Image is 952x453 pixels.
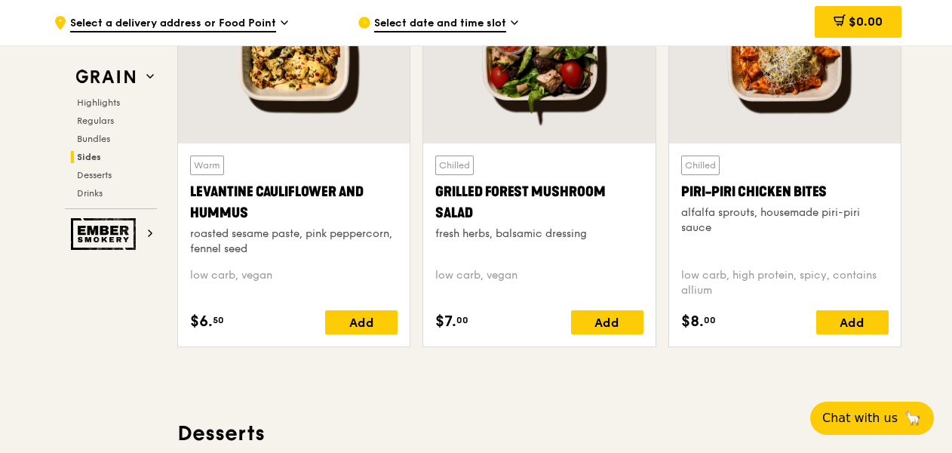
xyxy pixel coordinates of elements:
div: fresh herbs, balsamic dressing [435,226,643,242]
span: Chat with us [822,409,898,427]
span: 00 [456,314,468,326]
span: Sides [77,152,101,162]
span: Regulars [77,116,114,126]
span: 🦙 [904,409,922,427]
span: $6. [190,310,213,333]
span: $7. [435,310,456,333]
div: roasted sesame paste, pink peppercorn, fennel seed [190,226,398,257]
div: Grilled Forest Mushroom Salad [435,181,643,223]
div: Chilled [435,156,474,175]
div: Add [325,310,398,334]
span: Highlights [77,97,120,108]
span: Select date and time slot [374,16,506,32]
div: Piri-piri Chicken Bites [681,181,889,202]
div: alfalfa sprouts, housemade piri-piri sauce [681,205,889,236]
h3: Desserts [177,420,901,447]
div: low carb, vegan [435,268,643,298]
span: Select a delivery address or Food Point [70,16,276,32]
span: Drinks [77,188,103,199]
div: Chilled [681,156,720,175]
span: Desserts [77,170,112,180]
div: Add [571,310,643,334]
button: Chat with us🦙 [810,402,934,435]
div: Warm [190,156,224,175]
div: low carb, high protein, spicy, contains allium [681,268,889,298]
span: $0.00 [849,14,883,29]
span: $8. [681,310,704,333]
img: Grain web logo [71,63,140,91]
span: 00 [704,314,716,326]
div: Levantine Cauliflower and Hummus [190,181,398,223]
span: Bundles [77,134,110,144]
span: 50 [213,314,224,326]
img: Ember Smokery web logo [71,218,140,250]
div: Add [816,310,889,334]
div: low carb, vegan [190,268,398,298]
